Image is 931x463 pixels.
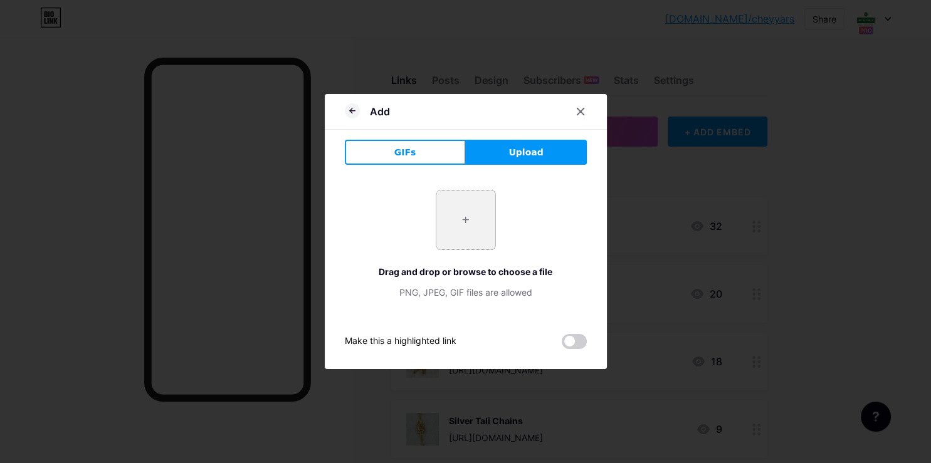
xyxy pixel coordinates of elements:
span: GIFs [394,146,416,159]
span: Upload [508,146,543,159]
button: Upload [466,140,587,165]
div: Drag and drop or browse to choose a file [345,265,587,278]
div: Make this a highlighted link [345,334,456,349]
div: Add [370,104,390,119]
button: GIFs [345,140,466,165]
div: PNG, JPEG, GIF files are allowed [345,286,587,299]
